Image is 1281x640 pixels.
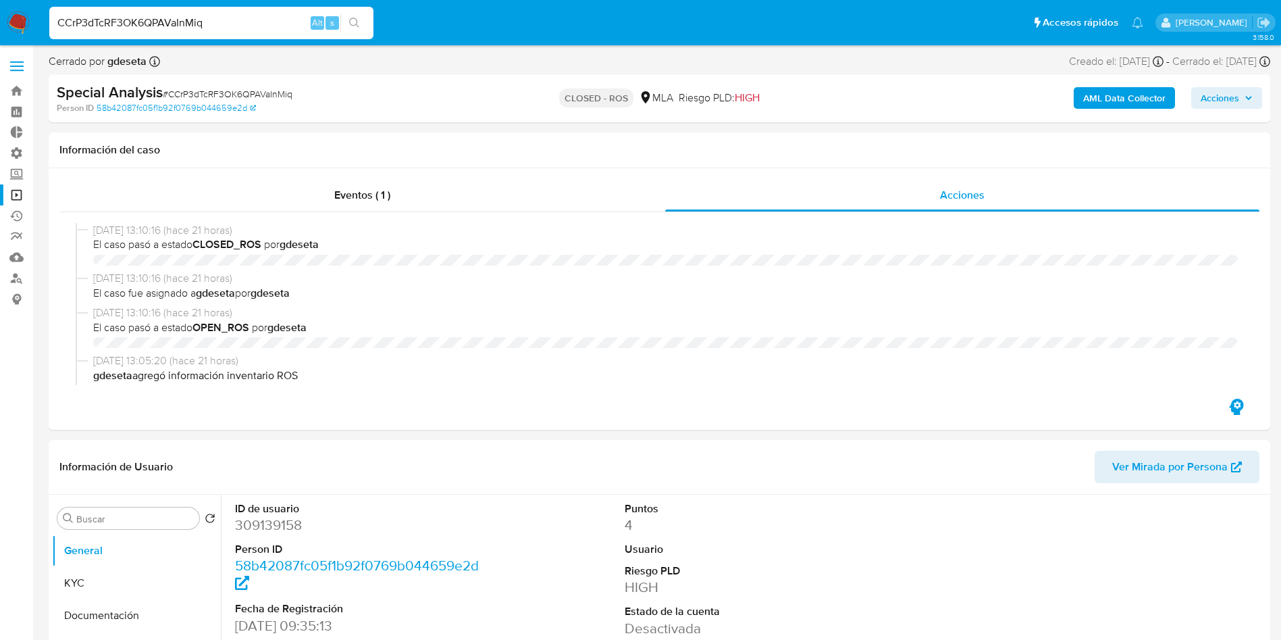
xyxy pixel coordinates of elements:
span: s [330,16,334,29]
span: Accesos rápidos [1043,16,1118,30]
h1: Información de Usuario [59,460,173,474]
dt: Usuario [625,542,871,557]
b: Person ID [57,102,94,114]
div: Creado el: [DATE] [1069,54,1164,69]
b: gdeseta [251,285,290,301]
span: Ver Mirada por Persona [1112,451,1228,483]
span: El caso fue asignado a por [93,286,1238,301]
dt: Riesgo PLD [625,564,871,579]
button: General [52,535,221,567]
dd: [DATE] 09:35:13 [235,616,481,635]
button: Documentación [52,599,221,632]
span: [DATE] 13:10:16 (hace 21 horas) [93,223,1238,238]
dd: Desactivada [625,619,871,638]
button: Buscar [63,513,74,524]
span: Alt [312,16,323,29]
div: MLA [639,91,673,105]
a: Salir [1257,16,1271,30]
span: Riesgo PLD: [679,91,760,105]
dt: Fecha de Registración [235,601,481,616]
b: gdeseta [196,285,235,301]
input: Buscar [76,513,194,525]
b: AML Data Collector [1083,87,1166,109]
span: Acciones [1201,87,1239,109]
button: KYC [52,567,221,599]
dd: 4 [625,516,871,535]
dd: 309139158 [235,516,481,535]
a: Notificaciones [1132,17,1143,28]
button: Ver Mirada por Persona [1095,451,1259,483]
span: Acciones [940,187,985,203]
span: Cerrado por [49,54,147,69]
button: Volver al orden por defecto [205,513,215,528]
span: [DATE] 13:05:20 (hace 21 horas) [93,353,1238,368]
b: Special Analysis [57,81,163,103]
a: 58b42087fc05f1b92f0769b044659e2d [235,556,479,594]
button: search-icon [340,14,368,32]
span: Eventos ( 1 ) [334,187,390,203]
b: gdeseta [280,237,319,252]
b: CLOSED_ROS [192,237,261,252]
h1: Información del caso [59,143,1259,157]
p: gustavo.deseta@mercadolibre.com [1176,16,1252,29]
span: [DATE] 13:10:16 (hace 21 horas) [93,305,1238,320]
input: Buscar usuario o caso... [49,14,373,32]
dt: Estado de la cuenta [625,604,871,619]
div: Cerrado el: [DATE] [1172,54,1270,69]
p: CLOSED - ROS [559,89,633,107]
dt: ID de usuario [235,501,481,516]
p: agregó información inventario ROS [93,368,1238,383]
span: El caso pasó a estado por [93,320,1238,335]
b: OPEN_ROS [192,320,249,335]
b: gdeseta [105,53,147,69]
span: - [1166,54,1170,69]
a: 58b42087fc05f1b92f0769b044659e2d [97,102,256,114]
button: Acciones [1191,87,1262,109]
span: [DATE] 13:10:16 (hace 21 horas) [93,271,1238,286]
dd: HIGH [625,578,871,597]
b: gdeseta [267,320,307,335]
dt: Puntos [625,501,871,516]
button: AML Data Collector [1074,87,1175,109]
span: # CCrP3dTcRF3OK6QPAVaInMiq [163,87,292,101]
b: gdeseta [93,368,132,383]
dt: Person ID [235,542,481,557]
span: El caso pasó a estado por [93,237,1238,252]
span: HIGH [735,90,760,105]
